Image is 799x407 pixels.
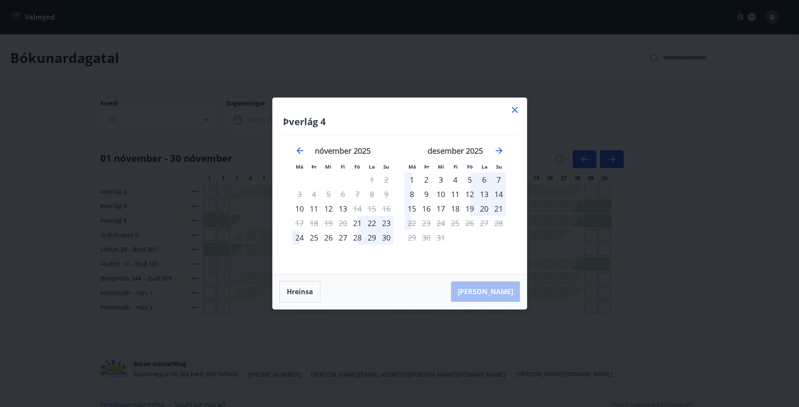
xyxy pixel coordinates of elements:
[307,201,321,216] td: Choose þriðjudagur, 11. nóvember 2025 as your check-in date. It’s available.
[462,201,477,216] div: 19
[477,172,491,187] div: 6
[405,172,419,187] div: 1
[350,201,365,216] div: Aðeins útritun í boði
[292,201,307,216] div: Aðeins innritun í boði
[383,163,389,170] small: Su
[448,187,462,201] td: Choose fimmtudagur, 11. desember 2025 as your check-in date. It’s available.
[462,172,477,187] div: 5
[405,187,419,201] div: 8
[379,187,394,201] td: Not available. sunnudagur, 9. nóvember 2025
[292,216,307,230] td: Not available. mánudagur, 17. nóvember 2025
[494,146,504,156] div: Move forward to switch to the next month.
[379,201,394,216] td: Not available. sunnudagur, 16. nóvember 2025
[448,172,462,187] div: 4
[296,163,303,170] small: Má
[491,201,506,216] div: 21
[350,187,365,201] td: Not available. föstudagur, 7. nóvember 2025
[321,201,336,216] div: 12
[477,187,491,201] div: 13
[419,216,434,230] td: Not available. þriðjudagur, 23. desember 2025
[365,216,379,230] div: 22
[419,172,434,187] div: 2
[434,230,448,245] td: Not available. miðvikudagur, 31. desember 2025
[405,187,419,201] td: Choose mánudagur, 8. desember 2025 as your check-in date. It’s available.
[405,230,419,245] td: Not available. mánudagur, 29. desember 2025
[454,163,458,170] small: Fi
[491,201,506,216] td: Choose sunnudagur, 21. desember 2025 as your check-in date. It’s available.
[315,146,371,156] strong: nóvember 2025
[350,201,365,216] td: Not available. föstudagur, 14. nóvember 2025
[283,115,516,128] h4: Þverlág 4
[448,201,462,216] td: Choose fimmtudagur, 18. desember 2025 as your check-in date. It’s available.
[321,230,336,245] div: 26
[336,201,350,216] div: 13
[434,187,448,201] td: Choose miðvikudagur, 10. desember 2025 as your check-in date. It’s available.
[419,187,434,201] div: 9
[350,216,365,230] div: Aðeins innritun í boði
[448,201,462,216] div: 18
[365,230,379,245] td: Choose laugardagur, 29. nóvember 2025 as your check-in date. It’s available.
[462,201,477,216] td: Choose föstudagur, 19. desember 2025 as your check-in date. It’s available.
[379,216,394,230] div: 23
[405,201,419,216] div: 15
[434,201,448,216] td: Choose miðvikudagur, 17. desember 2025 as your check-in date. It’s available.
[434,172,448,187] td: Choose miðvikudagur, 3. desember 2025 as your check-in date. It’s available.
[438,163,444,170] small: Mi
[321,201,336,216] td: Choose miðvikudagur, 12. nóvember 2025 as your check-in date. It’s available.
[379,216,394,230] td: Choose sunnudagur, 23. nóvember 2025 as your check-in date. It’s available.
[448,172,462,187] td: Choose fimmtudagur, 4. desember 2025 as your check-in date. It’s available.
[292,201,307,216] td: Choose mánudagur, 10. nóvember 2025 as your check-in date. It’s available.
[477,187,491,201] td: Choose laugardagur, 13. desember 2025 as your check-in date. It’s available.
[491,216,506,230] td: Not available. sunnudagur, 28. desember 2025
[477,172,491,187] td: Choose laugardagur, 6. desember 2025 as your check-in date. It’s available.
[307,216,321,230] td: Not available. þriðjudagur, 18. nóvember 2025
[434,201,448,216] div: 17
[405,172,419,187] td: Choose mánudagur, 1. desember 2025 as your check-in date. It’s available.
[477,216,491,230] td: Not available. laugardagur, 27. desember 2025
[405,216,419,230] div: Aðeins útritun í boði
[462,216,477,230] td: Not available. föstudagur, 26. desember 2025
[462,187,477,201] div: 12
[496,163,502,170] small: Su
[491,187,506,201] td: Choose sunnudagur, 14. desember 2025 as your check-in date. It’s available.
[491,187,506,201] div: 14
[419,201,434,216] td: Choose þriðjudagur, 16. desember 2025 as your check-in date. It’s available.
[365,230,379,245] div: 29
[408,163,416,170] small: Má
[482,163,488,170] small: La
[405,201,419,216] td: Choose mánudagur, 15. desember 2025 as your check-in date. It’s available.
[321,216,336,230] td: Not available. miðvikudagur, 19. nóvember 2025
[467,163,473,170] small: Fö
[434,216,448,230] td: Not available. miðvikudagur, 24. desember 2025
[491,172,506,187] div: 7
[365,201,379,216] td: Not available. laugardagur, 15. nóvember 2025
[325,163,331,170] small: Mi
[365,187,379,201] td: Not available. laugardagur, 8. nóvember 2025
[365,216,379,230] td: Choose laugardagur, 22. nóvember 2025 as your check-in date. It’s available.
[369,163,375,170] small: La
[379,172,394,187] td: Not available. sunnudagur, 2. nóvember 2025
[350,230,365,245] div: 28
[462,172,477,187] td: Choose föstudagur, 5. desember 2025 as your check-in date. It’s available.
[311,163,317,170] small: Þr
[295,146,305,156] div: Move backward to switch to the previous month.
[336,187,350,201] td: Not available. fimmtudagur, 6. nóvember 2025
[428,146,483,156] strong: desember 2025
[336,201,350,216] td: Choose fimmtudagur, 13. nóvember 2025 as your check-in date. It’s available.
[477,201,491,216] div: 20
[491,172,506,187] td: Choose sunnudagur, 7. desember 2025 as your check-in date. It’s available.
[292,230,307,245] div: 24
[292,230,307,245] td: Choose mánudagur, 24. nóvember 2025 as your check-in date. It’s available.
[419,172,434,187] td: Choose þriðjudagur, 2. desember 2025 as your check-in date. It’s available.
[379,230,394,245] div: 30
[448,187,462,201] div: 11
[307,230,321,245] div: 25
[379,230,394,245] td: Choose sunnudagur, 30. nóvember 2025 as your check-in date. It’s available.
[419,187,434,201] td: Choose þriðjudagur, 9. desember 2025 as your check-in date. It’s available.
[336,230,350,245] td: Choose fimmtudagur, 27. nóvember 2025 as your check-in date. It’s available.
[283,135,516,264] div: Calendar
[405,216,419,230] td: Not available. mánudagur, 22. desember 2025
[462,187,477,201] td: Choose föstudagur, 12. desember 2025 as your check-in date. It’s available.
[350,216,365,230] td: Choose föstudagur, 21. nóvember 2025 as your check-in date. It’s available.
[307,187,321,201] td: Not available. þriðjudagur, 4. nóvember 2025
